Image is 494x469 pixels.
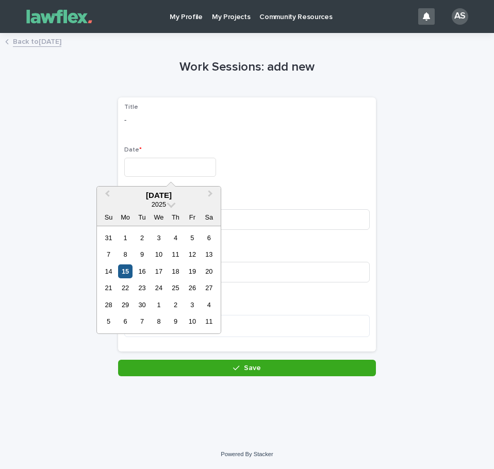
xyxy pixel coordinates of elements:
[152,314,166,328] div: Choose Wednesday, October 8th, 2025
[102,314,116,328] div: Choose Sunday, October 5th, 2025
[452,8,468,25] div: AS
[135,298,149,312] div: Choose Tuesday, September 30th, 2025
[135,281,149,295] div: Choose Tuesday, September 23rd, 2025
[244,364,261,372] span: Save
[152,200,166,208] span: 2025
[118,314,132,328] div: Choose Monday, October 6th, 2025
[202,247,216,261] div: Choose Saturday, September 13th, 2025
[135,231,149,245] div: Choose Tuesday, September 2nd, 2025
[202,298,216,312] div: Choose Saturday, October 4th, 2025
[202,210,216,224] div: Sa
[102,247,116,261] div: Choose Sunday, September 7th, 2025
[152,210,166,224] div: We
[118,210,132,224] div: Mo
[118,281,132,295] div: Choose Monday, September 22nd, 2025
[202,281,216,295] div: Choose Saturday, September 27th, 2025
[100,229,217,330] div: month 2025-09
[221,451,273,457] a: Powered By Stacker
[185,298,199,312] div: Choose Friday, October 3rd, 2025
[185,264,199,278] div: Choose Friday, September 19th, 2025
[152,247,166,261] div: Choose Wednesday, September 10th, 2025
[118,360,376,376] button: Save
[169,264,183,278] div: Choose Thursday, September 18th, 2025
[185,210,199,224] div: Fr
[185,281,199,295] div: Choose Friday, September 26th, 2025
[97,191,221,200] div: [DATE]
[169,231,183,245] div: Choose Thursday, September 4th, 2025
[202,231,216,245] div: Choose Saturday, September 6th, 2025
[202,264,216,278] div: Choose Saturday, September 20th, 2025
[203,188,220,204] button: Next Month
[102,281,116,295] div: Choose Sunday, September 21st, 2025
[118,231,132,245] div: Choose Monday, September 1st, 2025
[13,35,61,47] a: Back to[DATE]
[152,298,166,312] div: Choose Wednesday, October 1st, 2025
[118,264,132,278] div: Choose Monday, September 15th, 2025
[102,298,116,312] div: Choose Sunday, September 28th, 2025
[152,231,166,245] div: Choose Wednesday, September 3rd, 2025
[169,210,183,224] div: Th
[102,231,116,245] div: Choose Sunday, August 31st, 2025
[185,247,199,261] div: Choose Friday, September 12th, 2025
[118,60,376,75] h1: Work Sessions: add new
[169,298,183,312] div: Choose Thursday, October 2nd, 2025
[169,281,183,295] div: Choose Thursday, September 25th, 2025
[185,314,199,328] div: Choose Friday, October 10th, 2025
[169,314,183,328] div: Choose Thursday, October 9th, 2025
[118,247,132,261] div: Choose Monday, September 8th, 2025
[202,314,216,328] div: Choose Saturday, October 11th, 2025
[124,147,142,153] span: Date
[135,314,149,328] div: Choose Tuesday, October 7th, 2025
[185,231,199,245] div: Choose Friday, September 5th, 2025
[98,188,114,204] button: Previous Month
[124,115,370,126] p: -
[21,6,98,27] img: Gnvw4qrBSHOAfo8VMhG6
[135,264,149,278] div: Choose Tuesday, September 16th, 2025
[102,210,116,224] div: Su
[135,247,149,261] div: Choose Tuesday, September 9th, 2025
[118,298,132,312] div: Choose Monday, September 29th, 2025
[135,210,149,224] div: Tu
[102,264,116,278] div: Choose Sunday, September 14th, 2025
[152,264,166,278] div: Choose Wednesday, September 17th, 2025
[169,247,183,261] div: Choose Thursday, September 11th, 2025
[124,104,138,110] span: Title
[152,281,166,295] div: Choose Wednesday, September 24th, 2025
